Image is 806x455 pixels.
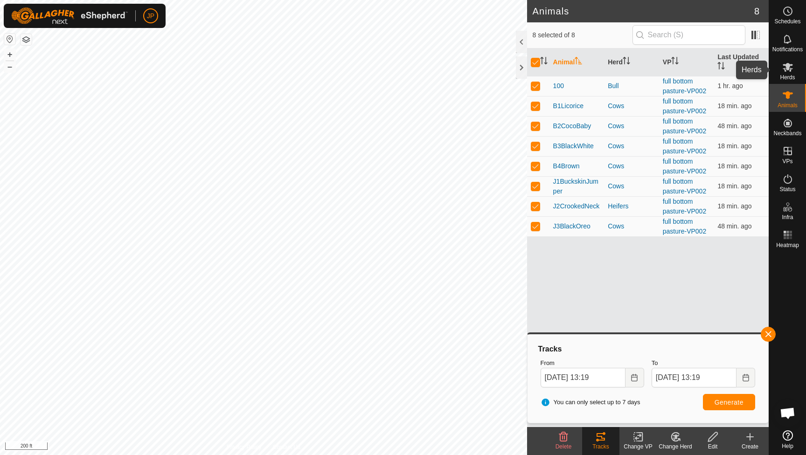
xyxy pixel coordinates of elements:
[671,58,679,66] p-sorticon: Activate to sort
[608,201,655,211] div: Heifers
[717,122,751,130] span: Sep 2, 2025 at 12:32 PM
[663,117,706,135] a: full bottom pasture-VP002
[779,186,795,192] span: Status
[773,131,801,136] span: Neckbands
[737,368,755,387] button: Choose Date
[575,58,582,66] p-sorticon: Activate to sort
[608,101,655,111] div: Cows
[717,222,751,230] span: Sep 2, 2025 at 12:32 PM
[619,442,657,451] div: Change VP
[533,6,754,17] h2: Animals
[553,141,594,151] span: B3BlackWhite
[21,34,32,45] button: Map Layers
[4,61,15,72] button: –
[657,442,694,451] div: Change Herd
[782,159,792,164] span: VPs
[772,47,803,52] span: Notifications
[694,442,731,451] div: Edit
[608,161,655,171] div: Cows
[780,75,795,80] span: Herds
[11,7,128,24] img: Gallagher Logo
[652,358,755,368] label: To
[541,398,640,407] span: You can only select up to 7 days
[717,102,751,110] span: Sep 2, 2025 at 1:02 PM
[625,368,644,387] button: Choose Date
[663,198,706,215] a: full bottom pasture-VP002
[717,182,751,190] span: Sep 2, 2025 at 1:02 PM
[553,81,564,91] span: 100
[774,19,800,24] span: Schedules
[608,121,655,131] div: Cows
[608,141,655,151] div: Cows
[556,443,572,450] span: Delete
[582,442,619,451] div: Tracks
[717,142,751,150] span: Sep 2, 2025 at 1:02 PM
[663,178,706,195] a: full bottom pasture-VP002
[703,394,755,410] button: Generate
[227,443,262,451] a: Privacy Policy
[774,399,802,427] a: Open chat
[717,82,743,90] span: Sep 2, 2025 at 12:02 PM
[632,25,745,45] input: Search (S)
[717,63,725,71] p-sorticon: Activate to sort
[147,11,154,21] span: JP
[663,158,706,175] a: full bottom pasture-VP002
[663,77,706,95] a: full bottom pasture-VP002
[776,242,799,248] span: Heatmap
[717,162,751,170] span: Sep 2, 2025 at 1:02 PM
[553,101,584,111] span: B1Licorice
[769,427,806,453] a: Help
[541,358,644,368] label: From
[715,399,743,406] span: Generate
[717,202,751,210] span: Sep 2, 2025 at 1:02 PM
[272,443,300,451] a: Contact Us
[540,58,548,66] p-sorticon: Activate to sort
[714,48,769,76] th: Last Updated
[663,138,706,155] a: full bottom pasture-VP002
[553,121,591,131] span: B2CocoBaby
[623,58,630,66] p-sorticon: Activate to sort
[659,48,714,76] th: VP
[553,201,600,211] span: J2CrookedNeck
[608,221,655,231] div: Cows
[537,344,759,355] div: Tracks
[663,97,706,115] a: full bottom pasture-VP002
[4,34,15,45] button: Reset Map
[782,443,793,449] span: Help
[553,177,601,196] span: J1BuckskinJumper
[754,4,759,18] span: 8
[533,30,632,40] span: 8 selected of 8
[731,442,769,451] div: Create
[608,181,655,191] div: Cows
[663,218,706,235] a: full bottom pasture-VP002
[782,214,793,220] span: Infra
[553,161,580,171] span: B4Brown
[549,48,604,76] th: Animal
[553,221,591,231] span: J3BlackOreo
[4,49,15,60] button: +
[778,103,798,108] span: Animals
[608,81,655,91] div: Bull
[604,48,659,76] th: Herd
